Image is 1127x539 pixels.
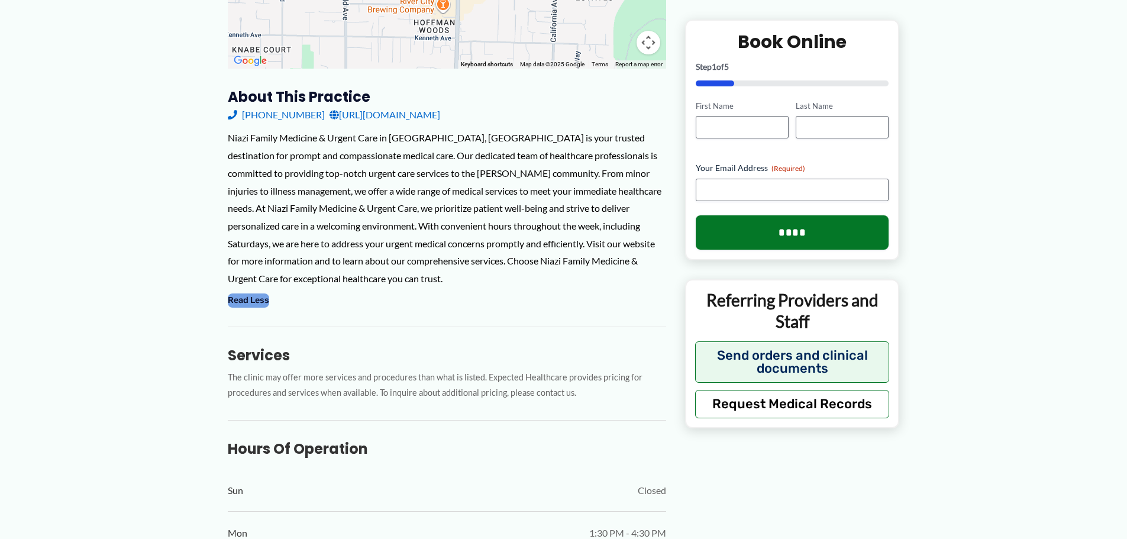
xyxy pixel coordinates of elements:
a: [PHONE_NUMBER] [228,106,325,124]
a: Terms (opens in new tab) [592,61,608,67]
button: Read Less [228,293,269,308]
h3: Hours of Operation [228,440,666,458]
span: Sun [228,482,243,499]
h2: Book Online [696,30,889,53]
div: Niazi Family Medicine & Urgent Care in [GEOGRAPHIC_DATA], [GEOGRAPHIC_DATA] is your trusted desti... [228,129,666,287]
button: Map camera controls [637,31,660,54]
a: Report a map error [615,61,663,67]
a: [URL][DOMAIN_NAME] [330,106,440,124]
h3: About this practice [228,88,666,106]
p: Step of [696,62,889,70]
a: Open this area in Google Maps (opens a new window) [231,53,270,69]
label: Last Name [796,100,889,111]
button: Send orders and clinical documents [695,341,890,382]
label: Your Email Address [696,162,889,174]
p: The clinic may offer more services and procedures than what is listed. Expected Healthcare provid... [228,370,666,402]
button: Keyboard shortcuts [461,60,513,69]
img: Google [231,53,270,69]
button: Request Medical Records [695,389,890,418]
p: Referring Providers and Staff [695,289,890,333]
span: Closed [638,482,666,499]
span: Map data ©2025 Google [520,61,585,67]
span: (Required) [771,164,805,173]
span: 5 [724,61,729,71]
h3: Services [228,346,666,364]
label: First Name [696,100,789,111]
span: 1 [712,61,716,71]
